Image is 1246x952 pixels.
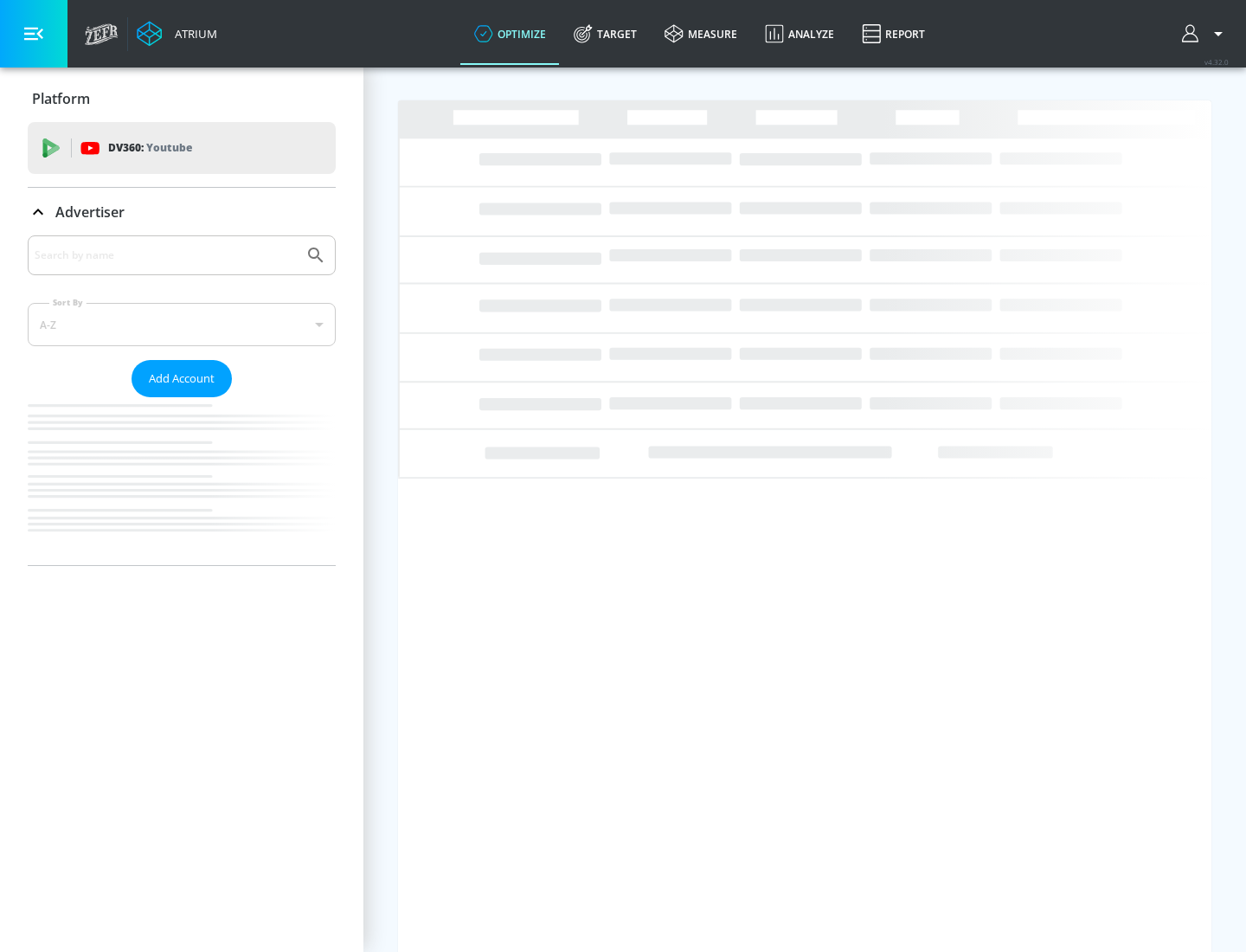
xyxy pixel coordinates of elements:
[28,303,336,346] div: A-Z
[28,122,336,174] div: DV360: Youtube
[146,138,192,157] p: Youtube
[149,369,215,389] span: Add Account
[460,3,560,65] a: optimize
[108,138,192,158] p: DV360:
[28,235,336,565] div: Advertiser
[751,3,848,65] a: Analyze
[132,360,232,397] button: Add Account
[55,203,125,222] p: Advertiser
[49,297,87,308] label: Sort By
[848,3,939,65] a: Report
[168,26,217,42] div: Atrium
[651,3,751,65] a: measure
[560,3,651,65] a: Target
[1204,57,1229,67] span: v 4.32.0
[28,74,336,123] div: Platform
[137,21,217,47] a: Atrium
[35,244,297,267] input: Search by name
[28,188,336,236] div: Advertiser
[32,89,90,108] p: Platform
[28,397,336,565] nav: list of Advertiser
